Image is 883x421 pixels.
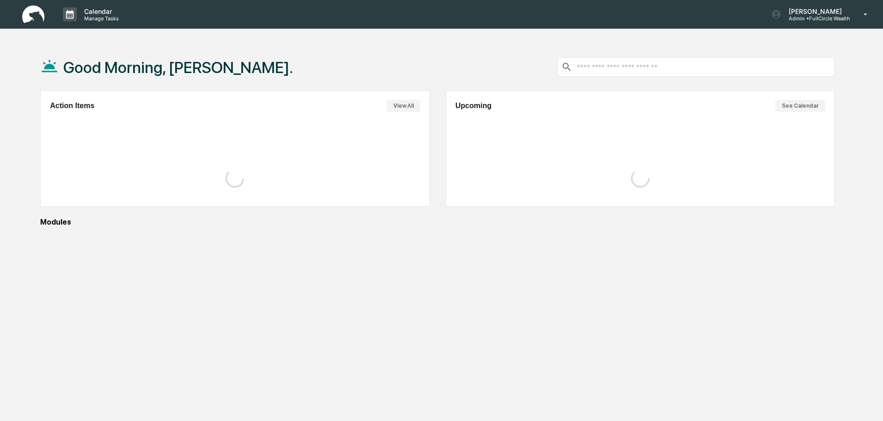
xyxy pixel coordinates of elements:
[781,7,850,15] p: [PERSON_NAME]
[781,15,850,22] p: Admin • FullCircle Wealth
[455,102,491,110] h2: Upcoming
[77,7,123,15] p: Calendar
[775,100,825,112] button: See Calendar
[77,15,123,22] p: Manage Tasks
[387,100,420,112] button: View All
[50,102,94,110] h2: Action Items
[63,58,293,77] h1: Good Morning, [PERSON_NAME].
[40,218,835,226] div: Modules
[22,6,44,24] img: logo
